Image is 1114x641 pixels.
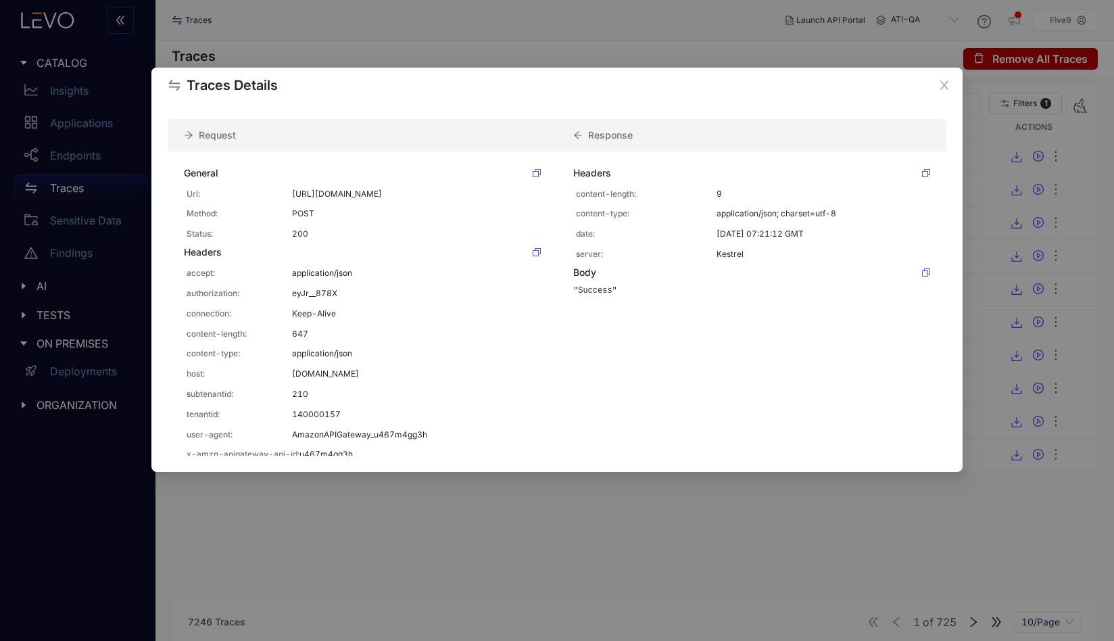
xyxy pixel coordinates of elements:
[573,267,596,278] div: Body
[573,286,930,295] pre: "Success"
[187,189,292,199] p: Url:
[184,168,218,179] div: General
[187,349,292,358] p: content-type:
[938,79,950,91] span: close
[717,250,927,259] p: Kestrel
[717,229,927,239] p: [DATE] 07:21:12 GMT
[292,430,538,440] p: AmazonAPIGateway_u467m4gg3h
[576,189,717,199] p: content-length:
[187,229,292,239] p: Status:
[187,329,292,339] p: content-length:
[926,68,963,104] button: Close
[187,369,292,379] p: host:
[187,410,292,419] p: tenantid:
[292,229,538,239] p: 200
[292,389,538,399] p: 210
[576,250,717,259] p: server:
[576,229,717,239] p: date:
[573,168,611,179] div: Headers
[292,309,538,318] p: Keep-Alive
[292,189,538,199] p: [URL][DOMAIN_NAME]
[717,209,927,218] p: application/json; charset=utf-8
[292,410,538,419] p: 140000157
[292,268,538,278] p: application/json
[168,78,181,92] span: swap
[187,450,299,459] p: x-amzn-apigateway-api-id:
[557,119,946,151] div: Response
[292,209,538,218] p: POST
[187,209,292,218] p: Method:
[292,289,538,298] p: eyJr__878X
[292,369,538,379] p: [DOMAIN_NAME]
[187,268,292,278] p: accept:
[184,247,222,258] div: Headers
[187,389,292,399] p: subtenantid:
[168,119,557,151] div: Request
[184,130,193,140] span: arrow-right
[187,289,292,298] p: authorization:
[292,329,538,339] p: 647
[717,189,927,199] p: 9
[187,309,292,318] p: connection:
[576,209,717,218] p: content-type:
[187,430,292,440] p: user-agent:
[573,130,583,140] span: arrow-left
[292,349,538,358] p: application/json
[299,450,538,459] p: u467m4gg3h
[168,78,946,92] span: Traces Details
